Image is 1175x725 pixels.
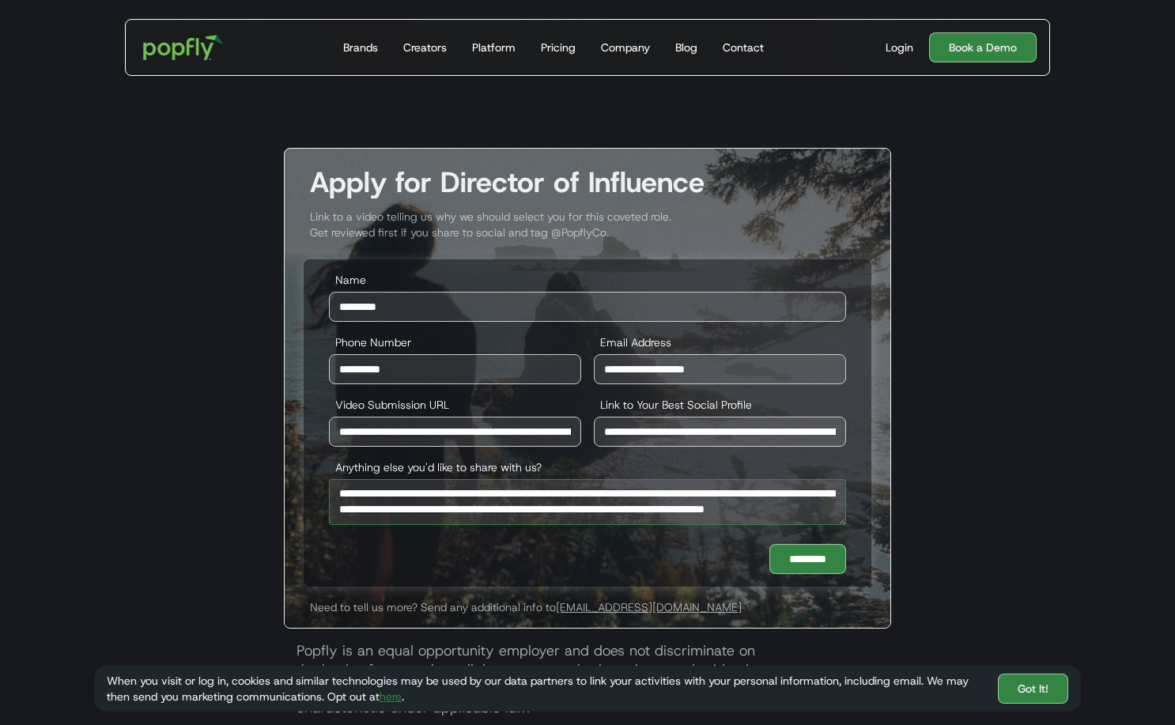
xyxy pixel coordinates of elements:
div: Company [601,40,650,55]
div: Login [886,40,913,55]
label: Email Address [594,334,846,350]
a: Company [595,20,656,75]
div: Pricing [541,40,576,55]
div: Contact [723,40,764,55]
form: Director of Influence Application [304,259,871,587]
a: Login [879,40,920,55]
a: here [380,689,402,704]
label: Name [329,272,846,288]
a: Creators [397,20,453,75]
div: Creators [403,40,447,55]
label: Video Submission URL [329,397,581,413]
div: Platform [472,40,516,55]
div: Need to tell us more? Send any additional info to [285,599,890,615]
label: Phone Number [329,334,581,350]
div: Link to a video telling us why we should select you for this coveted role. Get reviewed first if ... [285,209,890,240]
div: When you visit or log in, cookies and similar technologies may be used by our data partners to li... [107,673,985,704]
a: Brands [337,20,384,75]
label: Link to Your Best Social Profile [594,397,846,413]
div: Blog [675,40,697,55]
a: Blog [669,20,704,75]
a: Contact [716,20,770,75]
a: Pricing [535,20,582,75]
a: [EMAIL_ADDRESS][DOMAIN_NAME] [556,600,742,614]
div: Brands [343,40,378,55]
a: Got It! [998,674,1068,704]
a: Platform [466,20,522,75]
strong: Apply for Director of Influence [310,163,705,201]
label: Anything else you'd like to share with us? [329,459,846,475]
p: Popfly is an equal opportunity employer and does not discriminate on the basis of race, color, re... [284,629,891,717]
a: home [132,24,234,71]
a: Book a Demo [929,32,1037,62]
